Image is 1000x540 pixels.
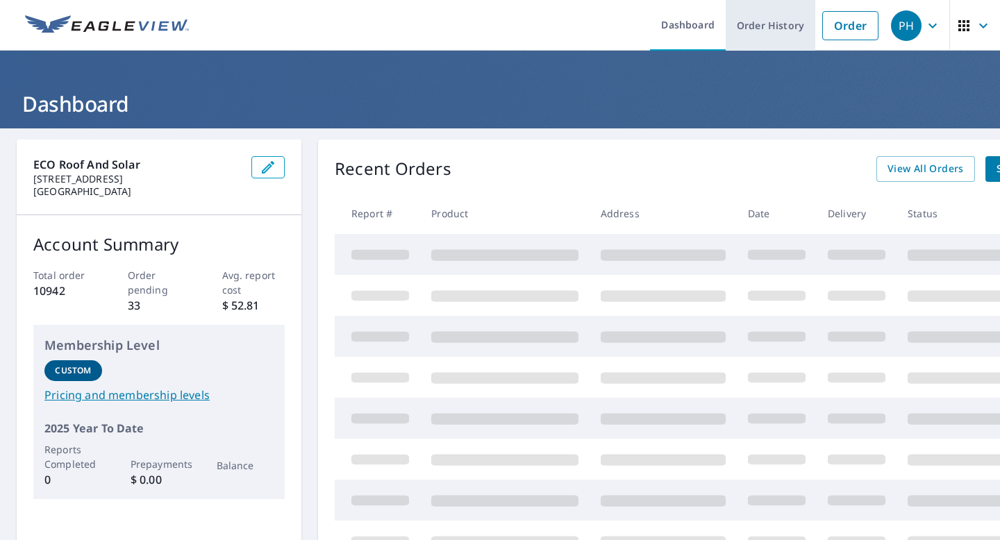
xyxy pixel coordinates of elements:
[128,268,191,297] p: Order pending
[55,364,91,377] p: Custom
[33,156,240,173] p: ECO Roof and Solar
[44,387,274,403] a: Pricing and membership levels
[17,90,983,118] h1: Dashboard
[891,10,922,41] div: PH
[44,471,102,488] p: 0
[128,297,191,314] p: 33
[737,193,817,234] th: Date
[131,471,188,488] p: $ 0.00
[33,268,97,282] p: Total order
[33,185,240,198] p: [GEOGRAPHIC_DATA]
[817,193,897,234] th: Delivery
[217,458,274,473] p: Balance
[44,442,102,471] p: Reports Completed
[420,193,590,234] th: Product
[887,160,964,178] span: View All Orders
[335,193,420,234] th: Report #
[33,282,97,299] p: 10942
[876,156,975,182] a: View All Orders
[44,336,274,355] p: Membership Level
[335,156,451,182] p: Recent Orders
[33,173,240,185] p: [STREET_ADDRESS]
[44,420,274,437] p: 2025 Year To Date
[222,268,285,297] p: Avg. report cost
[822,11,878,40] a: Order
[222,297,285,314] p: $ 52.81
[33,232,285,257] p: Account Summary
[590,193,737,234] th: Address
[131,457,188,471] p: Prepayments
[25,15,189,36] img: EV Logo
